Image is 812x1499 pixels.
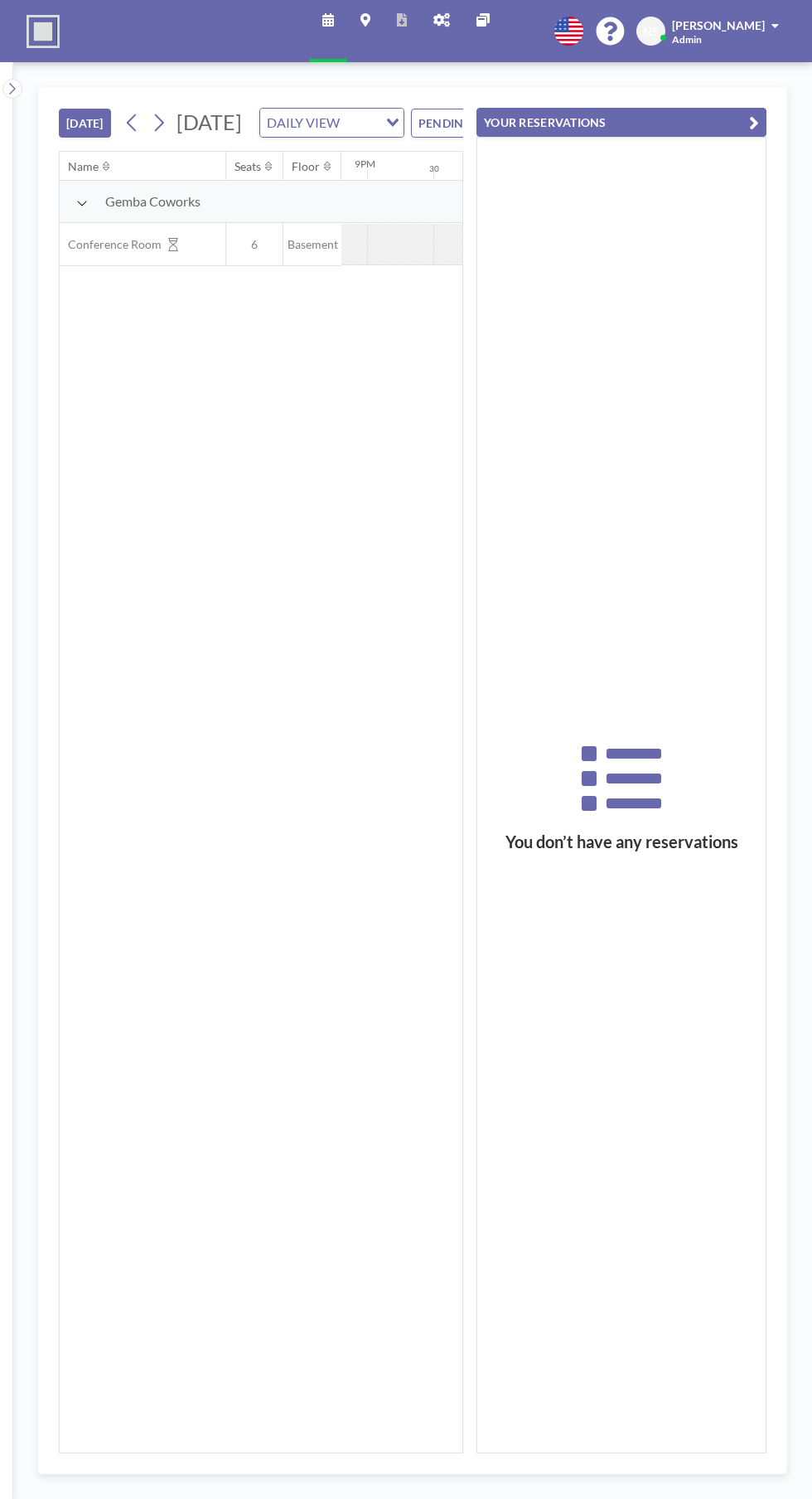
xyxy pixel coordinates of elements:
h3: You don’t have any reservations [477,832,766,852]
span: Basement [283,237,341,252]
div: Floor [292,159,320,174]
img: organization-logo [27,15,60,48]
div: 30 [429,163,439,174]
input: Search for option [345,112,376,133]
span: Admin [672,33,702,46]
div: Search for option [260,109,404,137]
div: 9PM [355,158,375,170]
span: DAILY VIEW [263,112,343,133]
button: YOUR RESERVATIONS [476,108,766,137]
span: NS [643,24,659,39]
span: Conference Room [60,237,162,252]
button: [DATE] [59,109,111,138]
span: 6 [226,237,283,252]
span: Gemba Coworks [105,193,201,210]
button: PENDING FOR APPROVAL [411,109,596,138]
span: [PERSON_NAME] [672,18,765,32]
div: Seats [234,159,261,174]
span: [DATE] [176,109,242,134]
div: Name [68,159,99,174]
